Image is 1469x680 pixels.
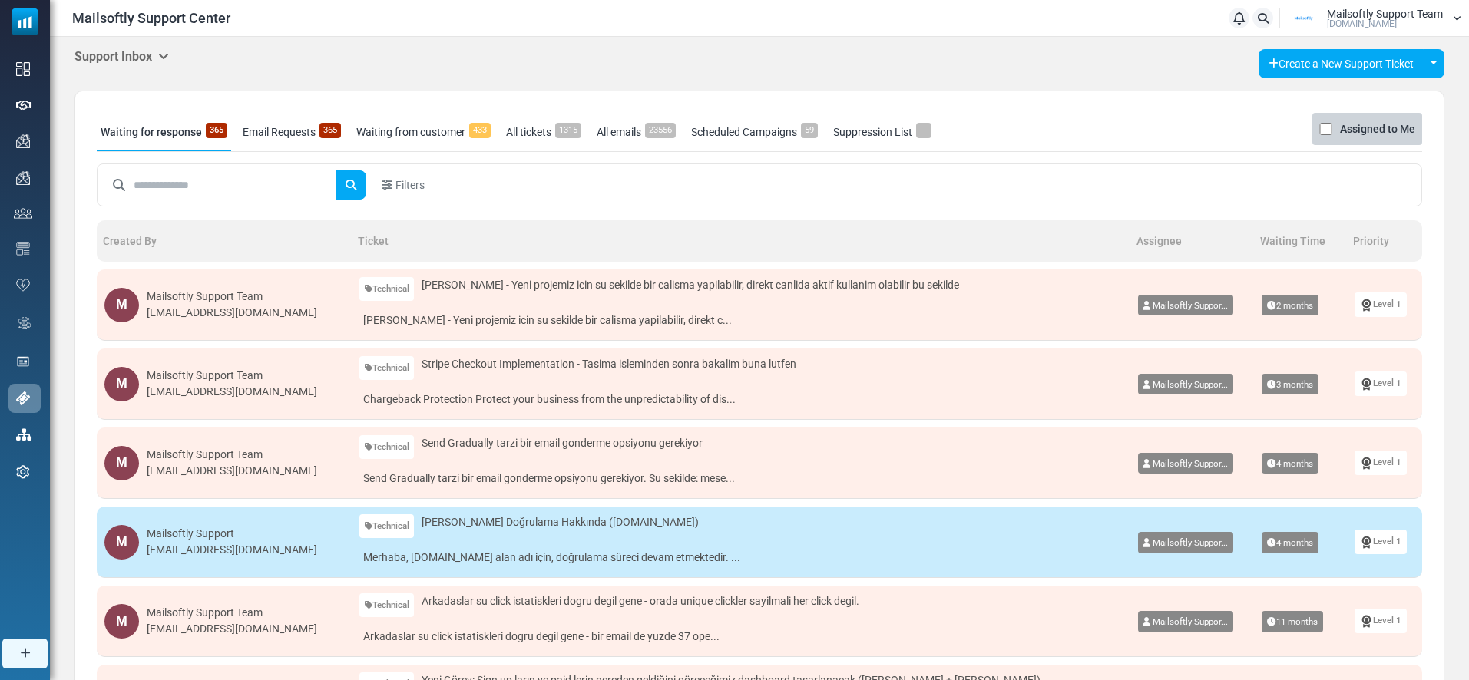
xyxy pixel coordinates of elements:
[147,463,317,479] div: [EMAIL_ADDRESS][DOMAIN_NAME]
[104,604,139,639] div: M
[1327,8,1443,19] span: Mailsoftly Support Team
[97,113,231,151] a: Waiting for response365
[1355,530,1407,553] a: Level 1
[104,525,139,560] div: M
[147,605,317,621] div: Mailsoftly Support Team
[1285,7,1323,30] img: User Logo
[1153,458,1228,469] span: betul@mailsoftly.com
[319,123,341,138] span: 365
[1340,120,1415,138] label: Assigned to Me
[16,355,30,368] img: landing_pages.svg
[147,526,317,542] div: Mailsoftly Support
[147,289,317,305] div: Mailsoftly Support Team
[359,593,415,617] a: Technical
[147,621,317,637] div: [EMAIL_ADDRESS][DOMAIN_NAME]
[147,384,317,400] div: [EMAIL_ADDRESS][DOMAIN_NAME]
[97,220,352,262] th: Created By
[1355,609,1407,632] a: Level 1
[352,113,495,151] a: Waiting from customer433
[147,305,317,321] div: [EMAIL_ADDRESS][DOMAIN_NAME]
[555,123,581,138] span: 1315
[1327,19,1397,28] span: [DOMAIN_NAME]
[12,8,38,35] img: mailsoftly_icon_blue_white.svg
[1259,49,1424,78] a: Create a New Support Ticket
[422,356,796,372] span: Stripe Checkout Implementation - Tasima isleminden sonra bakalim buna lutfen
[1347,220,1422,262] th: Priority
[1355,451,1407,474] a: Level 1
[1262,295,1318,316] span: 2 months
[359,514,415,538] a: Technical
[359,388,1123,411] a: Chargeback Protection Protect your business from the unpredictability of dis...
[16,315,33,332] img: workflow.svg
[1138,453,1234,474] a: Mailsoftly Suppor...
[359,625,1123,649] a: Arkadaslar su click istatiskleri dogru degil gene - bir email de yuzde 37 ope...
[1138,532,1234,553] a: Mailsoftly Suppor...
[16,242,30,256] img: email-templates-icon.svg
[1153,379,1228,390] span: betul@mailsoftly.com
[1138,295,1234,316] a: Mailsoftly Suppor...
[16,279,30,291] img: domain-health-icon.svg
[206,123,227,138] span: 365
[352,220,1130,262] th: Ticket
[1153,616,1228,627] span: betul@mailsoftly.com
[16,171,30,185] img: campaigns-icon.png
[359,435,415,459] a: Technical
[422,435,703,451] span: Send Gradually tarzi bir email gonderme opsiyonu gerekiyor
[645,123,676,138] span: 23556
[1355,371,1407,395] a: Level 1
[147,542,317,558] div: [EMAIL_ADDRESS][DOMAIN_NAME]
[147,447,317,463] div: Mailsoftly Support Team
[74,49,169,64] h5: Support Inbox
[1285,7,1461,30] a: User Logo Mailsoftly Support Team [DOMAIN_NAME]
[239,113,345,151] a: Email Requests365
[502,113,585,151] a: All tickets1315
[16,62,30,76] img: dashboard-icon.svg
[469,123,491,138] span: 433
[593,113,680,151] a: All emails23556
[1254,220,1346,262] th: Waiting Time
[104,288,139,322] div: M
[1262,374,1318,395] span: 3 months
[687,113,822,151] a: Scheduled Campaigns59
[359,467,1123,490] a: Send Gradually tarzi bir email gonderme opsiyonu gerekiyor. Su sekilde: mese...
[1262,453,1318,474] span: 4 months
[147,368,317,384] div: Mailsoftly Support Team
[1138,374,1234,395] a: Mailsoftly Suppor...
[422,277,959,293] span: [PERSON_NAME] - Yeni projemiz icin su sekilde bir calisma yapilabilir, direkt canlida aktif kulla...
[16,465,30,479] img: settings-icon.svg
[1153,537,1228,548] span: betul@mailsoftly.com
[359,277,415,301] a: Technical
[1138,611,1234,632] a: Mailsoftly Suppor...
[104,446,139,480] div: M
[1262,532,1318,553] span: 4 months
[1153,300,1228,311] span: betul@mailsoftly.com
[1130,220,1255,262] th: Assignee
[16,134,30,148] img: campaigns-icon.png
[829,113,935,151] a: Suppression List
[359,546,1123,569] a: Merhaba, [DOMAIN_NAME] alan adı için, doğrulama süreci devam etmektedir. ...
[422,514,699,530] span: [PERSON_NAME] Doğrulama Hakkında ([DOMAIN_NAME])
[359,309,1123,332] a: [PERSON_NAME] - Yeni projemiz icin su sekilde bir calisma yapilabilir, direkt c...
[801,123,818,138] span: 59
[104,367,139,401] div: M
[72,8,230,28] span: Mailsoftly Support Center
[1355,292,1407,316] a: Level 1
[16,391,30,405] img: support-icon-active.svg
[14,208,32,219] img: contacts-icon.svg
[359,356,415,380] a: Technical
[422,593,859,609] span: Arkadaslar su click istatiskleri dogru degil gene - orada unique clickler sayilmali her click degil.
[395,177,425,193] span: Filters
[1262,611,1323,632] span: 11 months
